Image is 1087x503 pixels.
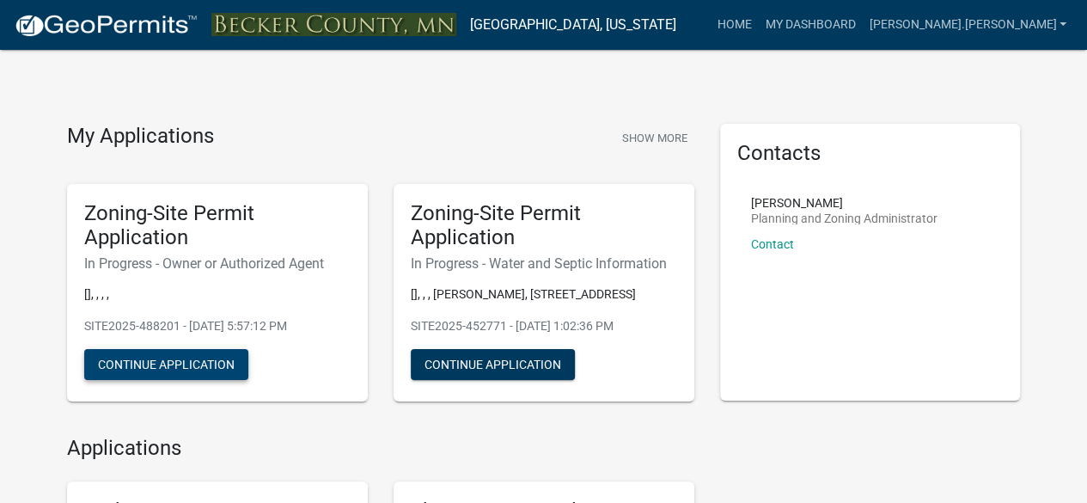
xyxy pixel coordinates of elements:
h4: Applications [67,436,694,461]
a: Contact [751,237,794,251]
h6: In Progress - Water and Septic Information [411,255,677,272]
h6: In Progress - Owner or Authorized Agent [84,255,351,272]
p: Planning and Zoning Administrator [751,212,937,224]
p: SITE2025-488201 - [DATE] 5:57:12 PM [84,317,351,335]
a: [PERSON_NAME].[PERSON_NAME] [862,9,1073,41]
h5: Zoning-Site Permit Application [411,201,677,251]
p: [], , , , [84,285,351,304]
h4: My Applications [67,124,214,150]
p: [PERSON_NAME] [751,197,937,209]
button: Show More [615,124,694,152]
h5: Zoning-Site Permit Application [84,201,351,251]
p: SITE2025-452771 - [DATE] 1:02:36 PM [411,317,677,335]
a: [GEOGRAPHIC_DATA], [US_STATE] [470,10,676,40]
a: Home [710,9,758,41]
button: Continue Application [84,349,248,380]
p: [], , , [PERSON_NAME], [STREET_ADDRESS] [411,285,677,304]
img: Becker County, Minnesota [211,13,456,36]
h5: Contacts [737,141,1004,166]
button: Continue Application [411,349,575,380]
a: My Dashboard [758,9,862,41]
